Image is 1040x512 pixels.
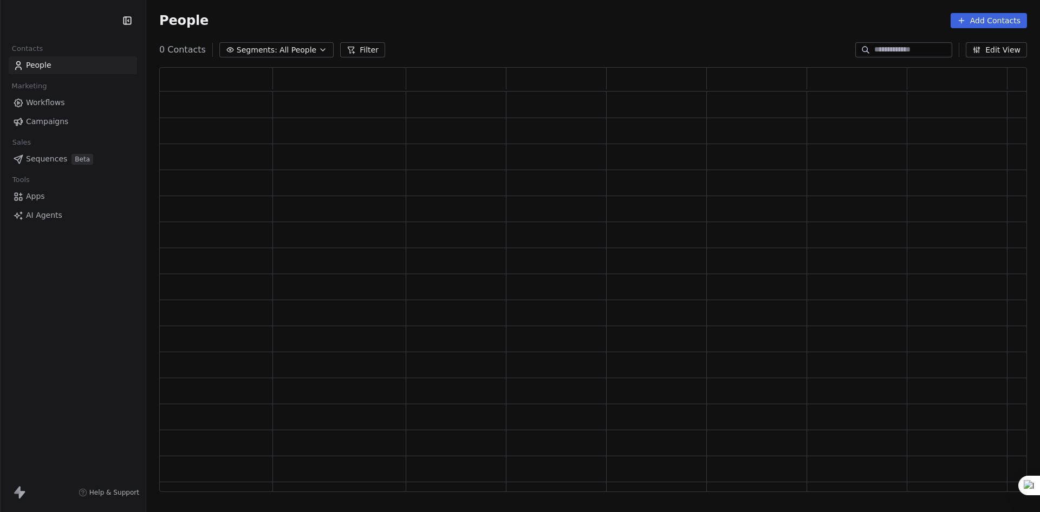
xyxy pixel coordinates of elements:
[9,56,137,74] a: People
[26,97,65,108] span: Workflows
[9,206,137,224] a: AI Agents
[9,94,137,112] a: Workflows
[159,43,206,56] span: 0 Contacts
[966,42,1027,57] button: Edit View
[279,44,316,56] span: All People
[26,191,45,202] span: Apps
[26,60,51,71] span: People
[9,187,137,205] a: Apps
[71,154,93,165] span: Beta
[9,113,137,131] a: Campaigns
[26,210,62,221] span: AI Agents
[8,172,34,188] span: Tools
[9,150,137,168] a: SequencesBeta
[26,153,67,165] span: Sequences
[159,12,209,29] span: People
[89,488,139,497] span: Help & Support
[8,134,36,151] span: Sales
[7,78,51,94] span: Marketing
[237,44,277,56] span: Segments:
[79,488,139,497] a: Help & Support
[7,41,48,57] span: Contacts
[340,42,385,57] button: Filter
[26,116,68,127] span: Campaigns
[951,13,1027,28] button: Add Contacts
